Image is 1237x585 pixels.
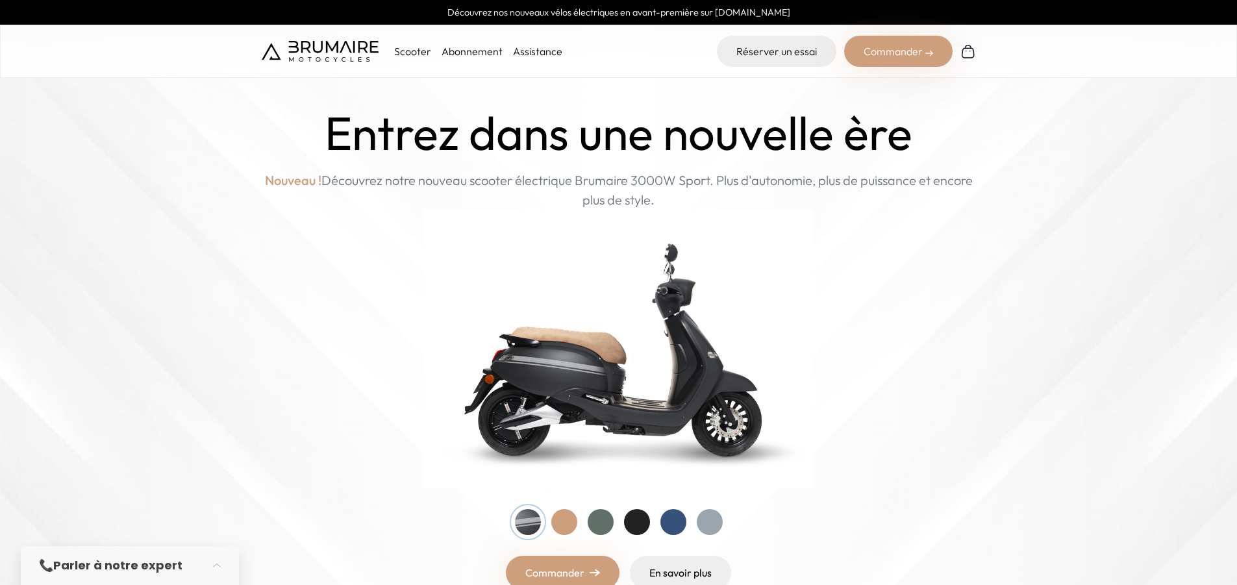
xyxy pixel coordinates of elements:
img: right-arrow.png [590,569,600,577]
a: Réserver un essai [717,36,836,67]
img: Panier [960,44,976,59]
h1: Entrez dans une nouvelle ère [325,106,912,160]
p: Scooter [394,44,431,59]
div: Commander [844,36,953,67]
a: Assistance [513,45,562,58]
p: Découvrez notre nouveau scooter électrique Brumaire 3000W Sport. Plus d'autonomie, plus de puissa... [262,171,976,210]
img: Brumaire Motocycles [262,41,379,62]
a: Abonnement [442,45,503,58]
img: right-arrow-2.png [925,49,933,57]
span: Nouveau ! [265,171,321,190]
